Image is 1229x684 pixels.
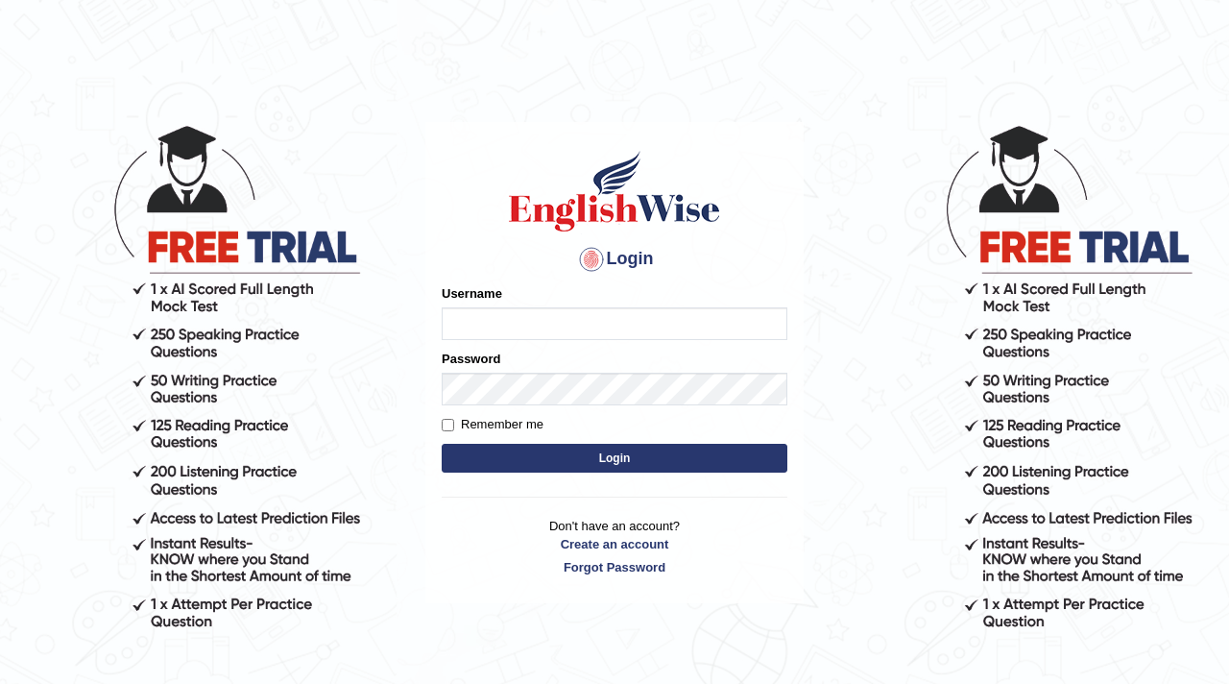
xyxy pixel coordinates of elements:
button: Login [442,444,787,473]
label: Password [442,350,500,368]
p: Don't have an account? [442,517,787,576]
h4: Login [442,244,787,275]
a: Forgot Password [442,558,787,576]
label: Username [442,284,502,303]
label: Remember me [442,415,543,434]
a: Create an account [442,535,787,553]
img: Logo of English Wise sign in for intelligent practice with AI [505,148,724,234]
input: Remember me [442,419,454,431]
